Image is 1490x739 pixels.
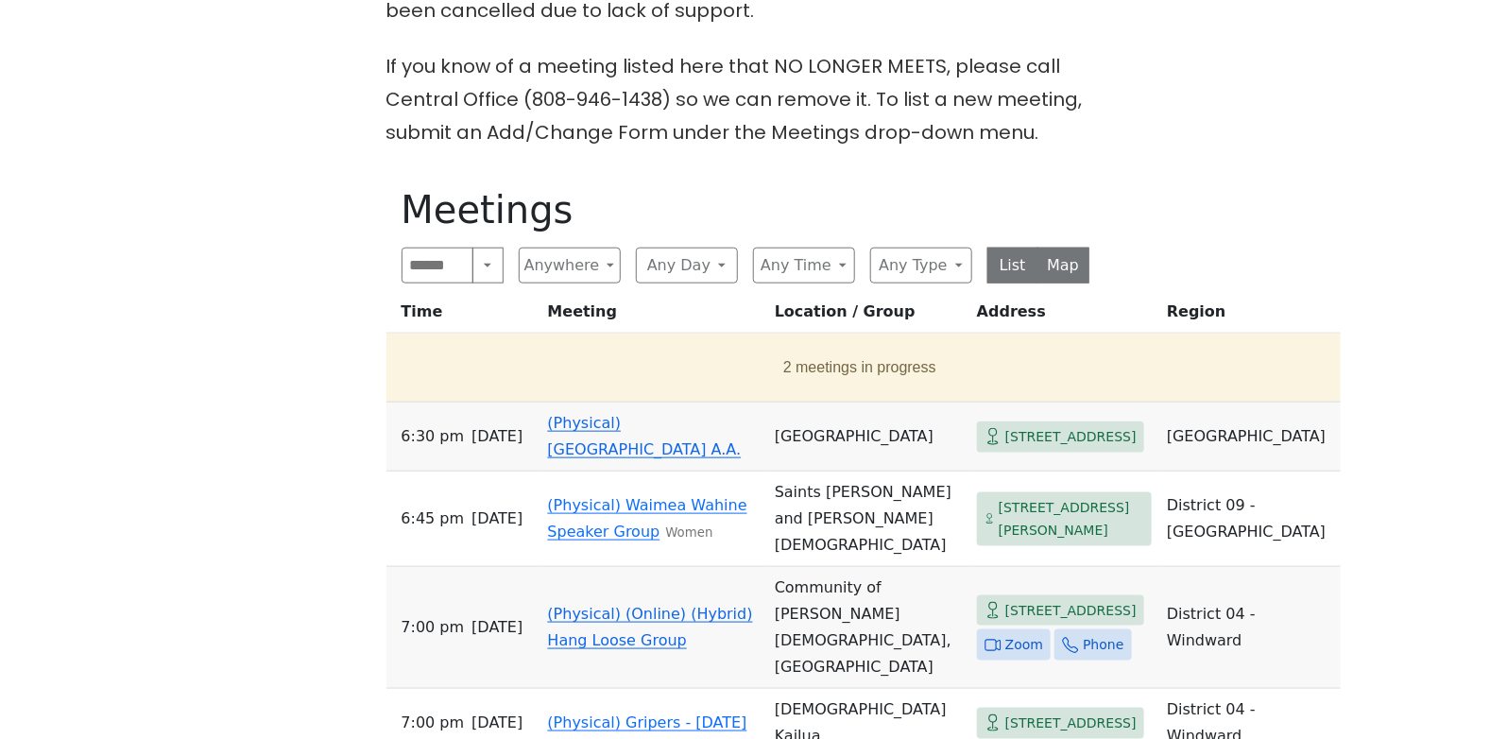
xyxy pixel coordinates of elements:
[471,506,522,532] span: [DATE]
[1005,712,1137,735] span: [STREET_ADDRESS]
[548,713,747,731] a: (Physical) Gripers - [DATE]
[548,496,747,541] a: (Physical) Waimea Wahine Speaker Group
[1005,633,1043,657] span: Zoom
[402,506,465,532] span: 6:45 PM
[753,248,855,284] button: Any Time
[471,423,522,450] span: [DATE]
[1159,472,1341,567] td: District 09 - [GEOGRAPHIC_DATA]
[969,299,1159,334] th: Address
[767,299,969,334] th: Location / Group
[471,614,522,641] span: [DATE]
[402,187,1089,232] h1: Meetings
[1083,633,1123,657] span: Phone
[548,414,742,458] a: (Physical) [GEOGRAPHIC_DATA] A.A.
[767,472,969,567] td: Saints [PERSON_NAME] and [PERSON_NAME][DEMOGRAPHIC_DATA]
[540,299,767,334] th: Meeting
[472,248,503,284] button: Search
[1159,403,1341,472] td: [GEOGRAPHIC_DATA]
[636,248,738,284] button: Any Day
[870,248,972,284] button: Any Type
[402,248,474,284] input: Search
[767,403,969,472] td: [GEOGRAPHIC_DATA]
[471,710,522,736] span: [DATE]
[1037,248,1089,284] button: Map
[386,50,1105,149] p: If you know of a meeting listed here that NO LONGER MEETS, please call Central Office (808-946-14...
[402,614,465,641] span: 7:00 PM
[1159,299,1341,334] th: Region
[519,248,621,284] button: Anywhere
[402,423,465,450] span: 6:30 PM
[767,567,969,689] td: Community of [PERSON_NAME][DEMOGRAPHIC_DATA], [GEOGRAPHIC_DATA]
[665,525,712,540] small: Women
[386,299,540,334] th: Time
[1005,425,1137,449] span: [STREET_ADDRESS]
[1159,567,1341,689] td: District 04 - Windward
[999,496,1144,542] span: [STREET_ADDRESS][PERSON_NAME]
[987,248,1039,284] button: List
[402,710,465,736] span: 7:00 PM
[1005,599,1137,623] span: [STREET_ADDRESS]
[394,341,1327,394] button: 2 meetings in progress
[548,605,753,649] a: (Physical) (Online) (Hybrid) Hang Loose Group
